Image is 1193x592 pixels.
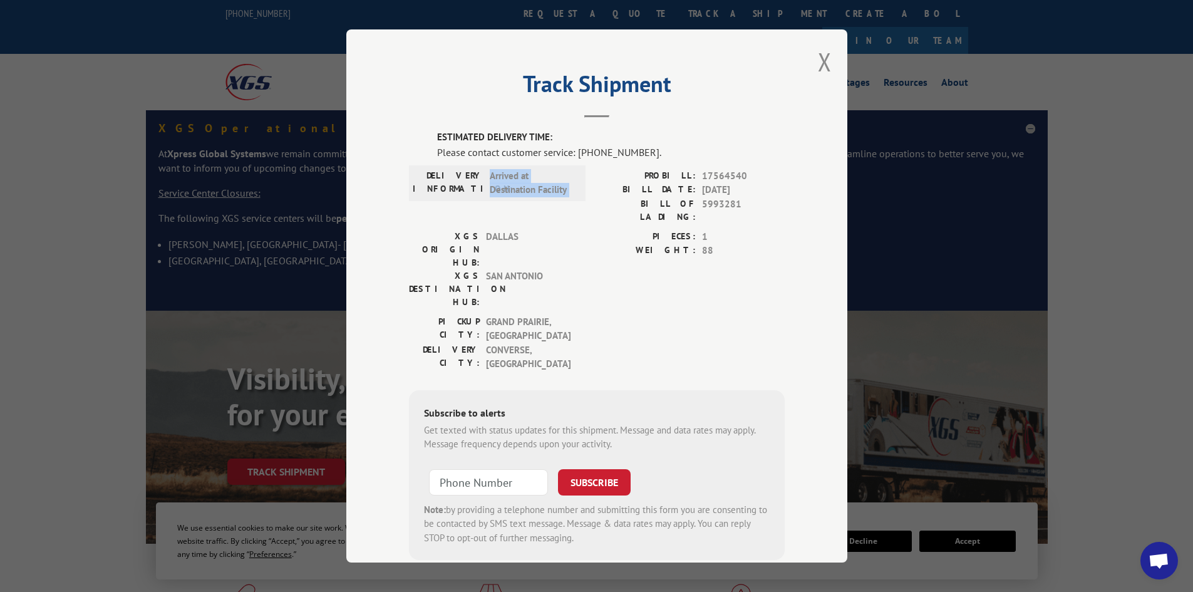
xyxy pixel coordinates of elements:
[702,244,785,258] span: 88
[702,197,785,224] span: 5993281
[597,230,696,244] label: PIECES:
[818,45,832,78] button: Close modal
[424,504,446,516] strong: Note:
[702,230,785,244] span: 1
[486,315,571,343] span: GRAND PRAIRIE , [GEOGRAPHIC_DATA]
[1140,542,1178,579] a: Open chat
[597,183,696,197] label: BILL DATE:
[486,269,571,309] span: SAN ANTONIO
[597,197,696,224] label: BILL OF LADING:
[486,230,571,269] span: DALLAS
[409,75,785,99] h2: Track Shipment
[486,343,571,371] span: CONVERSE , [GEOGRAPHIC_DATA]
[409,230,480,269] label: XGS ORIGIN HUB:
[424,405,770,423] div: Subscribe to alerts
[424,503,770,546] div: by providing a telephone number and submitting this form you are consenting to be contacted by SM...
[409,343,480,371] label: DELIVERY CITY:
[558,469,631,496] button: SUBSCRIBE
[597,244,696,258] label: WEIGHT:
[409,269,480,309] label: XGS DESTINATION HUB:
[702,169,785,184] span: 17564540
[702,183,785,197] span: [DATE]
[424,423,770,452] div: Get texted with status updates for this shipment. Message and data rates may apply. Message frequ...
[409,315,480,343] label: PICKUP CITY:
[413,169,483,197] label: DELIVERY INFORMATION:
[437,145,785,160] div: Please contact customer service: [PHONE_NUMBER].
[429,469,548,496] input: Phone Number
[437,130,785,145] label: ESTIMATED DELIVERY TIME:
[490,169,574,197] span: Arrived at Destination Facility
[597,169,696,184] label: PROBILL:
